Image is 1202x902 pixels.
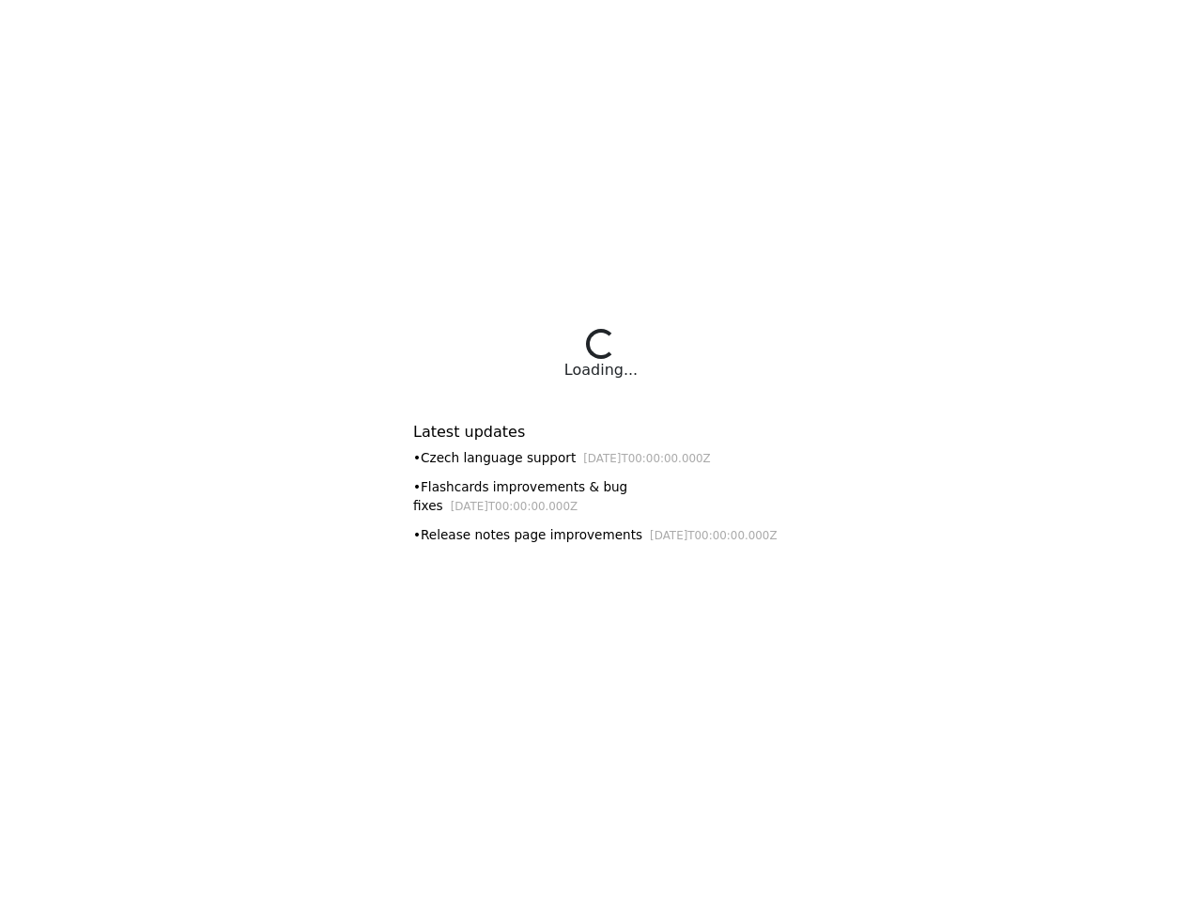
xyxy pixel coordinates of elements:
[413,525,789,545] div: • Release notes page improvements
[650,529,778,542] small: [DATE]T00:00:00.000Z
[413,477,789,516] div: • Flashcards improvements & bug fixes
[413,448,789,468] div: • Czech language support
[413,423,789,441] h6: Latest updates
[564,359,638,381] div: Loading...
[583,452,711,465] small: [DATE]T00:00:00.000Z
[451,500,578,513] small: [DATE]T00:00:00.000Z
